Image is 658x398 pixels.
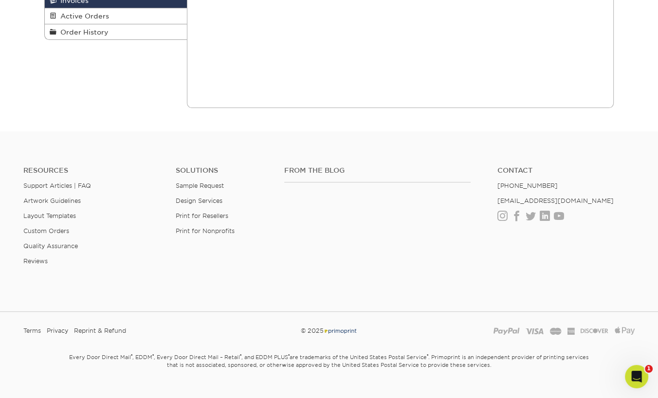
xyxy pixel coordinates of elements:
a: Print for Resellers [176,212,228,219]
sup: ® [152,353,154,358]
sup: ® [131,353,132,358]
a: Contact [497,166,635,175]
a: Layout Templates [23,212,76,219]
a: Reprint & Refund [74,324,126,338]
h4: Resources [23,166,161,175]
iframe: Intercom live chat [625,365,648,388]
a: Artwork Guidelines [23,197,81,204]
span: Order History [56,28,109,36]
a: Quality Assurance [23,242,78,250]
a: Custom Orders [23,227,69,235]
sup: ® [288,353,290,358]
h4: From the Blog [284,166,471,175]
a: Active Orders [45,8,187,24]
a: Order History [45,24,187,39]
a: Print for Nonprofits [176,227,235,235]
a: [EMAIL_ADDRESS][DOMAIN_NAME] [497,197,613,204]
a: Reviews [23,257,48,265]
sup: ® [240,353,241,358]
span: 1 [645,365,653,373]
a: Design Services [176,197,222,204]
a: Support Articles | FAQ [23,182,91,189]
a: Terms [23,324,41,338]
small: Every Door Direct Mail , EDDM , Every Door Direct Mail – Retail , and EDDM PLUS are trademarks of... [44,350,614,393]
span: Active Orders [56,12,109,20]
h4: Solutions [176,166,270,175]
sup: ® [427,353,428,358]
a: Privacy [47,324,68,338]
div: © 2025 [225,324,434,338]
a: Sample Request [176,182,224,189]
a: [PHONE_NUMBER] [497,182,557,189]
img: Primoprint [323,327,357,334]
